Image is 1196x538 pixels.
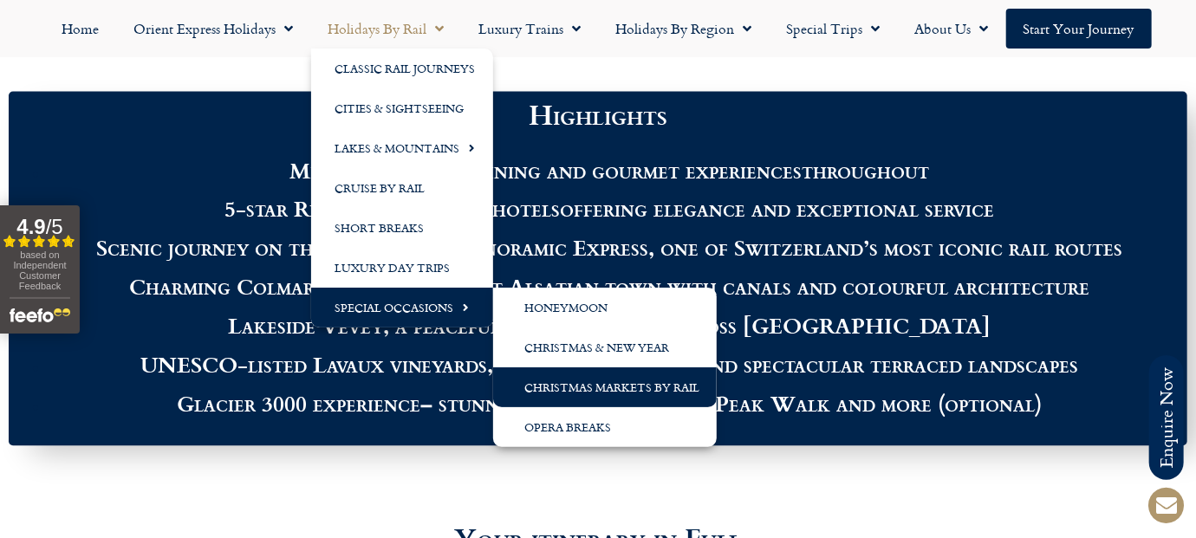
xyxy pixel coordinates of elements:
[45,9,117,49] a: Home
[140,347,488,380] b: UNESCO-listed Lavaux vineyards
[129,269,315,302] b: Charming Colmar
[177,386,1042,419] span: – stunning alpine views, the Peak Walk and more (optional)
[289,153,802,186] b: Michelin-starred dining and gourmet experiences
[493,367,717,407] a: Christmas Markets by Rail
[493,288,717,327] a: Honeymoon
[96,230,649,263] b: Scenic journey on the GoldenPass Panoramic Express
[311,208,493,248] a: Short Breaks
[311,9,462,49] a: Holidays by Rail
[770,9,898,49] a: Special Trips
[117,9,311,49] a: Orient Express Holidays
[529,93,667,134] b: Highlights
[1006,9,1152,49] a: Start your Journey
[311,128,493,168] a: Lakes & Mountains
[599,9,770,49] a: Holidays by Region
[228,308,383,341] b: Lakeside Vevey
[898,9,1006,49] a: About Us
[228,308,991,341] span: , a peaceful base with views across [GEOGRAPHIC_DATA]
[493,327,717,367] a: Christmas & New Year
[311,248,493,288] a: Luxury Day Trips
[311,49,493,327] ul: Holidays by Rail
[649,230,1123,263] span: , one of Switzerland’s most iconic rail routes
[9,9,1187,49] nav: Menu
[140,347,1079,380] span: , with wine tastings and spectacular terraced landscapes
[462,9,599,49] a: Luxury Trains
[311,288,493,327] a: Special Occasions
[493,407,717,447] a: Opera Breaks
[311,168,493,208] a: Cruise by Rail
[177,386,420,419] b: Glacier 3000 experience
[311,88,493,128] a: Cities & Sightseeing
[224,191,995,224] span: offering elegance and exceptional service
[224,191,561,224] b: 5-star Relais & Châteaux hotels
[493,288,717,447] ul: Special Occasions
[129,269,1090,302] span: , a picture-perfect Alsatian town with canals and colourful architecture
[802,153,929,186] span: throughout
[311,49,493,88] a: Classic Rail Journeys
